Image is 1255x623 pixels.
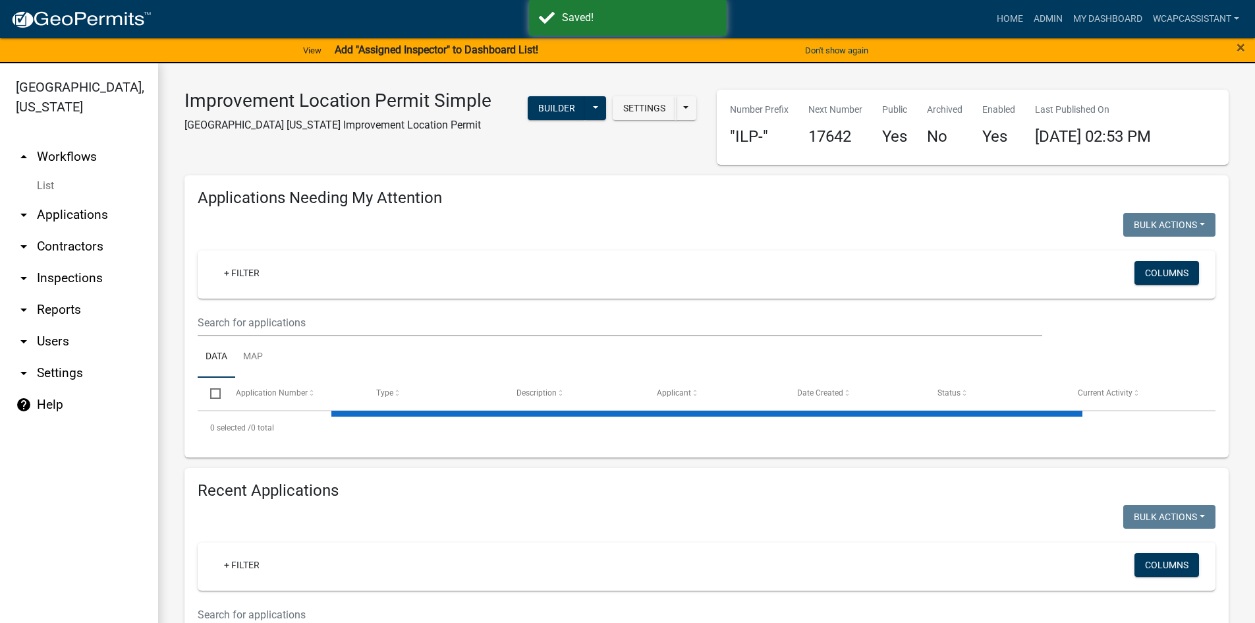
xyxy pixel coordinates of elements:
button: Columns [1134,553,1199,577]
span: Status [937,388,961,398]
p: Archived [927,103,962,117]
a: + Filter [213,261,270,285]
h3: Improvement Location Permit Simple [184,90,491,112]
button: Columns [1134,261,1199,285]
datatable-header-cell: Application Number [223,378,363,409]
p: Last Published On [1035,103,1151,117]
p: Public [882,103,907,117]
span: [DATE] 02:53 PM [1035,127,1151,146]
a: wcapcassistant [1148,7,1244,32]
h4: Yes [982,127,1015,146]
span: Date Created [797,388,843,398]
span: Current Activity [1078,388,1132,398]
div: Saved! [562,10,717,26]
i: arrow_drop_down [16,239,32,254]
a: Admin [1028,7,1068,32]
button: Builder [528,96,586,120]
button: Bulk Actions [1123,213,1215,237]
i: arrow_drop_down [16,270,32,286]
i: help [16,397,32,413]
button: Close [1237,40,1245,55]
p: Next Number [808,103,862,117]
span: 0 selected / [210,423,251,432]
datatable-header-cell: Date Created [785,378,925,409]
h4: "ILP-" [730,127,789,146]
i: arrow_drop_up [16,149,32,165]
span: Description [516,388,557,398]
a: View [298,40,327,61]
h4: Recent Applications [198,481,1215,500]
a: + Filter [213,553,270,577]
i: arrow_drop_down [16,207,32,223]
h4: 17642 [808,127,862,146]
i: arrow_drop_down [16,334,32,349]
strong: Add "Assigned Inspector" to Dashboard List! [335,44,538,56]
datatable-header-cell: Type [363,378,503,409]
p: Enabled [982,103,1015,117]
span: Application Number [236,388,308,398]
p: [GEOGRAPHIC_DATA] [US_STATE] Improvement Location Permit [184,117,491,133]
a: Data [198,336,235,378]
h4: Applications Needing My Attention [198,189,1215,208]
a: Map [235,336,271,378]
button: Settings [613,96,676,120]
i: arrow_drop_down [16,365,32,381]
datatable-header-cell: Select [198,378,223,409]
i: arrow_drop_down [16,302,32,318]
a: My Dashboard [1068,7,1148,32]
p: Number Prefix [730,103,789,117]
datatable-header-cell: Description [504,378,644,409]
button: Bulk Actions [1123,505,1215,529]
div: 0 total [198,411,1215,444]
h4: No [927,127,962,146]
span: Type [376,388,393,398]
button: Don't show again [800,40,874,61]
a: Home [991,7,1028,32]
span: × [1237,38,1245,57]
datatable-header-cell: Applicant [644,378,785,409]
datatable-header-cell: Status [925,378,1065,409]
input: Search for applications [198,309,1042,336]
span: Applicant [657,388,691,398]
h4: Yes [882,127,907,146]
datatable-header-cell: Current Activity [1065,378,1206,409]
